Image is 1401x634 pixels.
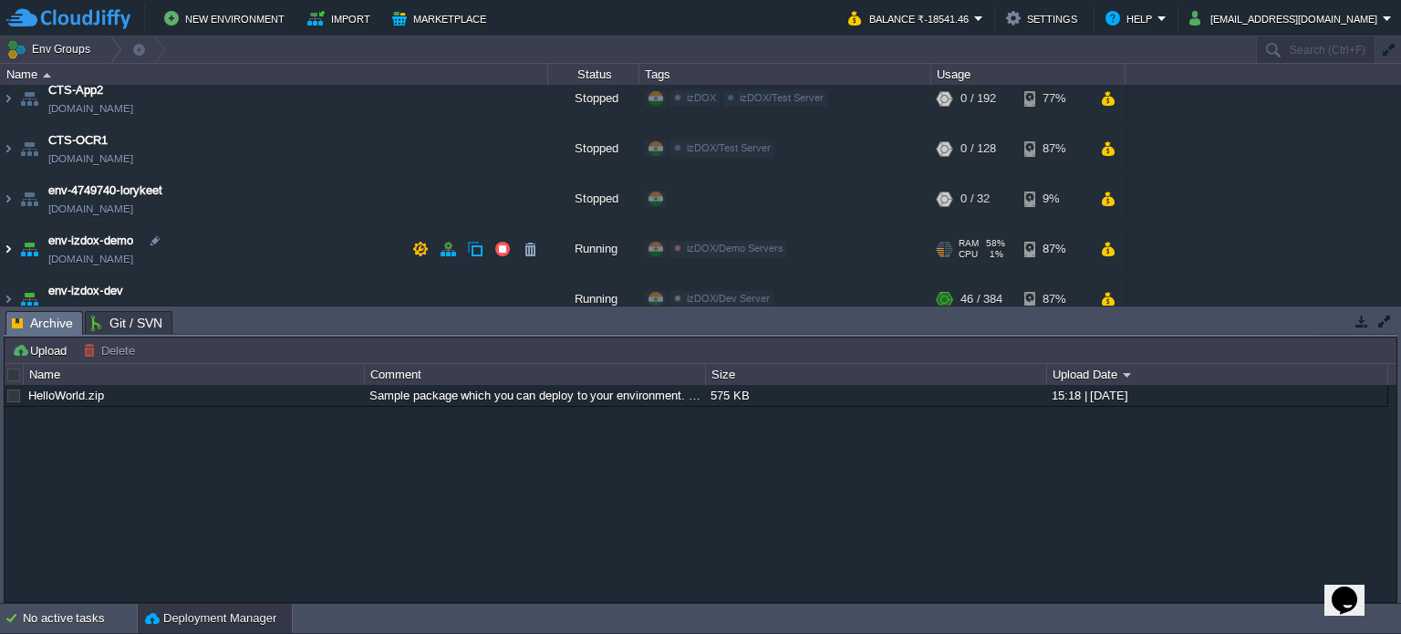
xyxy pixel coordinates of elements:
span: Git / SVN [91,312,162,334]
a: HelloWorld.zip [28,389,104,402]
div: 9% [1024,175,1084,224]
button: Import [307,7,376,29]
img: AMDAwAAAACH5BAEAAAAALAAAAAABAAEAAAICRAEAOw== [16,125,42,174]
span: [DOMAIN_NAME] [48,251,133,269]
button: Deployment Manager [145,609,276,628]
div: Status [549,64,638,85]
span: Archive [12,312,73,335]
span: izDOX/Test Server [740,93,824,104]
a: env-izdox-dev [48,283,123,301]
div: Usage [932,64,1125,85]
button: Settings [1006,7,1083,29]
span: [DOMAIN_NAME] [48,201,133,219]
div: 87% [1024,275,1084,325]
img: AMDAwAAAACH5BAEAAAAALAAAAAABAAEAAAICRAEAOw== [16,275,42,325]
span: izDOX/Demo Servers [687,244,784,255]
span: [DOMAIN_NAME] [48,151,133,169]
img: AMDAwAAAACH5BAEAAAAALAAAAAABAAEAAAICRAEAOw== [1,75,16,124]
span: [DOMAIN_NAME] [48,100,133,119]
div: Name [2,64,547,85]
div: Name [25,364,364,385]
div: Running [548,275,639,325]
div: Comment [366,364,705,385]
button: Help [1105,7,1157,29]
img: AMDAwAAAACH5BAEAAAAALAAAAAABAAEAAAICRAEAOw== [16,175,42,224]
div: Tags [640,64,930,85]
div: Stopped [548,175,639,224]
button: Upload [12,342,72,359]
span: CPU [959,250,978,261]
a: env-izdox-demo [48,233,133,251]
button: New Environment [164,7,290,29]
iframe: chat widget [1324,561,1383,616]
a: CTS-App2 [48,82,103,100]
span: izDOX [687,93,716,104]
button: [EMAIL_ADDRESS][DOMAIN_NAME] [1189,7,1383,29]
span: izDOX/Test Server [687,143,771,154]
img: AMDAwAAAACH5BAEAAAAALAAAAAABAAEAAAICRAEAOw== [16,75,42,124]
img: AMDAwAAAACH5BAEAAAAALAAAAAABAAEAAAICRAEAOw== [1,225,16,275]
div: Running [548,225,639,275]
button: Marketplace [392,7,492,29]
div: 46 / 384 [960,275,1002,325]
span: [DOMAIN_NAME] [48,301,133,319]
img: AMDAwAAAACH5BAEAAAAALAAAAAABAAEAAAICRAEAOw== [1,275,16,325]
img: AMDAwAAAACH5BAEAAAAALAAAAAABAAEAAAICRAEAOw== [43,73,51,78]
div: 575 KB [706,385,1045,406]
div: Stopped [548,75,639,124]
a: env-4749740-lorykeet [48,182,162,201]
button: Balance ₹-18541.46 [848,7,974,29]
div: 15:18 | [DATE] [1047,385,1386,406]
span: 58% [986,239,1005,250]
div: 0 / 128 [960,125,996,174]
a: CTS-OCR1 [48,132,108,151]
button: Delete [83,342,140,359]
span: 1% [985,250,1003,261]
span: RAM [959,239,979,250]
div: 77% [1024,75,1084,124]
img: AMDAwAAAACH5BAEAAAAALAAAAAABAAEAAAICRAEAOw== [1,125,16,174]
div: Size [707,364,1046,385]
div: 0 / 32 [960,175,990,224]
div: 0 / 192 [960,75,996,124]
div: Stopped [548,125,639,174]
div: 87% [1024,225,1084,275]
div: 87% [1024,125,1084,174]
img: AMDAwAAAACH5BAEAAAAALAAAAAABAAEAAAICRAEAOw== [1,175,16,224]
div: No active tasks [23,604,137,633]
span: izDOX/Dev Server [687,294,770,305]
div: Sample package which you can deploy to your environment. Feel free to delete and upload a package... [365,385,704,406]
img: AMDAwAAAACH5BAEAAAAALAAAAAABAAEAAAICRAEAOw== [16,225,42,275]
button: Env Groups [6,36,97,62]
img: CloudJiffy [6,7,130,30]
div: Upload Date [1048,364,1387,385]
